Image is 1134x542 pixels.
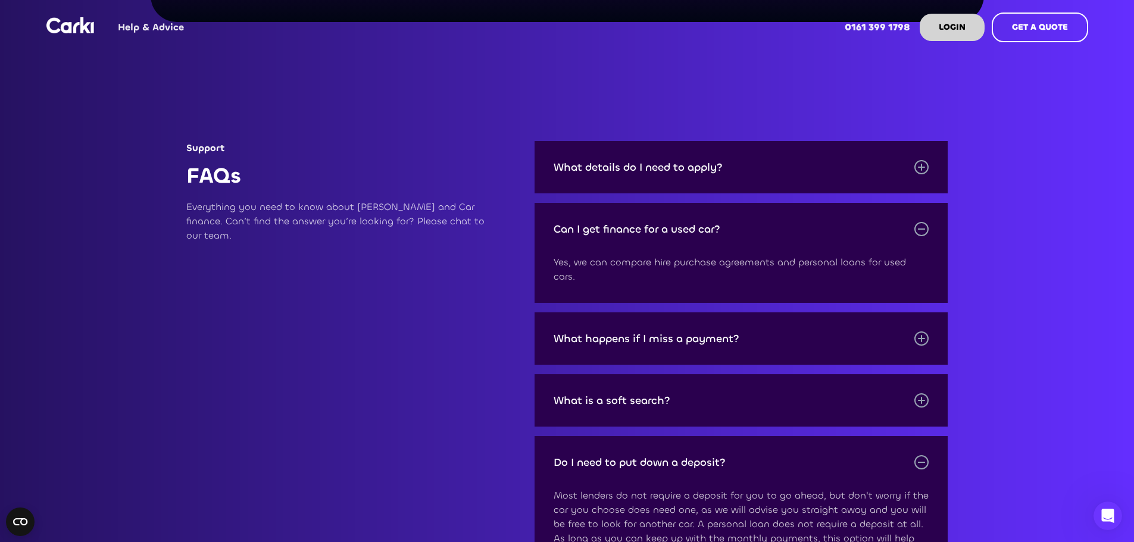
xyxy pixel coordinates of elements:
a: home [46,17,94,33]
strong: LOGIN [939,21,966,33]
a: GET A QUOTE [992,12,1088,42]
div: What is a soft search? [554,394,670,406]
div: Support [186,141,496,155]
strong: 0161 399 1798 [845,21,910,33]
strong: GET A QUOTE [1012,21,1068,33]
div: What happens if I miss a payment? [554,333,739,344]
iframe: Intercom live chat [1094,502,1122,530]
img: Logo [46,17,94,33]
h2: FAQs [186,162,496,190]
div: Do I need to put down a deposit? [554,456,726,468]
div: Everything you need to know about [PERSON_NAME] and Car finance. Can’t find the answer you’re loo... [186,200,496,243]
button: Open CMP widget [6,507,35,536]
a: 0161 399 1798 [835,4,920,51]
div: Can I get finance for a used car? [554,223,720,235]
div: What details do I need to apply? [554,161,723,173]
div: Yes, we can compare hire purchase agreements and personal loans for used cars. [554,255,929,284]
a: Help & Advice [108,4,193,51]
a: LOGIN [920,14,985,41]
